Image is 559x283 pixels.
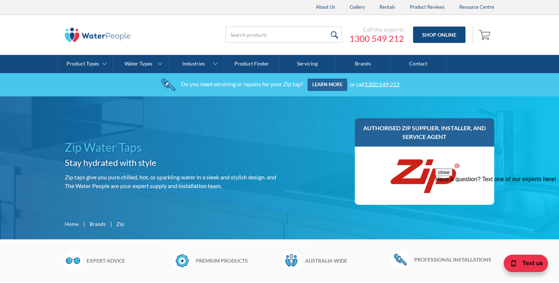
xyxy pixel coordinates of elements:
[349,26,404,33] div: Call the experts
[479,29,492,40] img: shopping cart
[390,55,446,73] a: Contact
[224,55,279,73] a: Product Finder
[414,256,496,263] h6: Professional installations
[349,33,404,44] a: 1300 549 212
[362,124,487,141] h3: Authorised Zip supplier, installer, and service agent
[281,250,301,271] img: Waterpeople Symbol
[226,27,342,43] input: Search products
[181,80,303,87] div: Do you need servicing or repairs for your Zip tap?
[413,27,465,43] a: Shop Online
[365,80,400,87] a: 1300 549 212
[477,26,494,44] a: Open empty cart
[67,61,99,67] div: Product Types
[113,55,168,73] a: Water Types
[388,154,461,198] img: Zip
[63,250,83,271] img: Glasses
[182,61,205,67] div: Industries
[65,28,130,42] img: The Water People
[116,220,124,228] div: Zip
[124,61,152,67] div: Water Types
[90,220,106,228] a: Brands
[390,250,411,268] img: Wrench
[305,257,387,264] h6: Australia wide
[65,220,79,228] a: Home
[335,55,390,73] a: Brands
[435,168,559,256] iframe: podium webchat widget prompt
[169,55,224,73] a: Industries
[87,257,169,264] h6: Expert advice
[65,139,277,156] h1: Zip Water Taps
[280,55,335,73] a: Servicing
[109,219,113,228] div: |
[65,156,277,169] h2: Stay hydrated with style
[196,257,278,264] h6: Premium products
[486,247,559,283] iframe: podium webchat widget bubble
[58,55,113,73] a: Product Types
[350,80,400,87] div: or call
[308,79,347,91] a: Learn more
[172,250,192,271] img: Badge
[65,173,277,190] p: Zip taps give you pure chilled, hot, or sparkling water in a sleek and stylish design. and The Wa...
[82,219,86,228] div: |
